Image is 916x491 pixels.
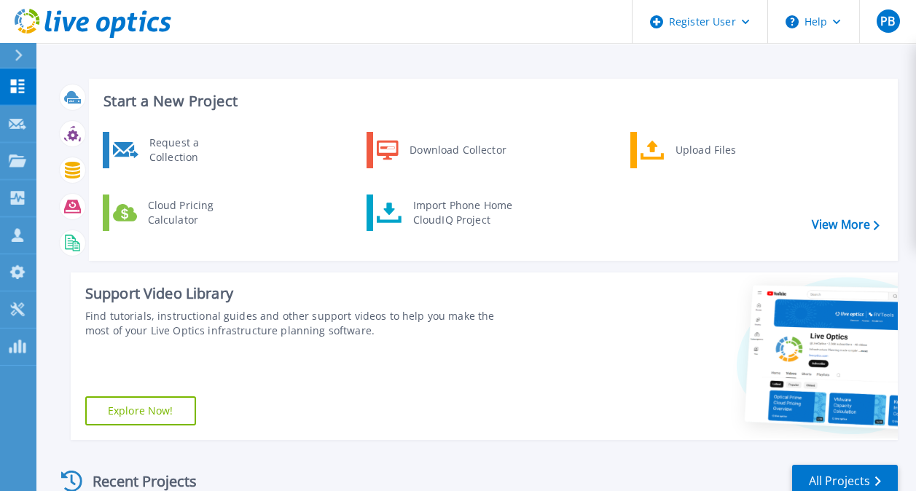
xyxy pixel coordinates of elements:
div: Support Video Library [85,284,515,303]
a: Download Collector [367,132,516,168]
a: Request a Collection [103,132,252,168]
div: Download Collector [402,135,512,165]
div: Cloud Pricing Calculator [141,198,248,227]
div: Find tutorials, instructional guides and other support videos to help you make the most of your L... [85,309,515,338]
a: Cloud Pricing Calculator [103,195,252,231]
a: Explore Now! [85,396,196,425]
div: Upload Files [668,135,776,165]
a: View More [812,218,880,232]
div: Request a Collection [142,135,248,165]
div: Import Phone Home CloudIQ Project [406,198,520,227]
span: PB [880,15,895,27]
a: Upload Files [630,132,780,168]
h3: Start a New Project [103,93,879,109]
